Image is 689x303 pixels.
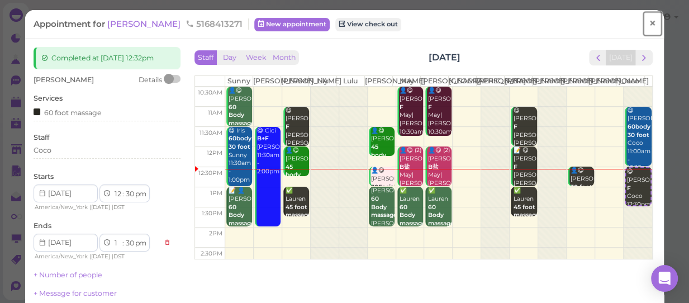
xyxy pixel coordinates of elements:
span: × [649,16,656,31]
div: | | [34,202,158,212]
th: Lulu [336,76,364,86]
button: Month [269,50,299,65]
div: ✅ Lauren [PERSON_NAME]|[PERSON_NAME] 1:00pm - 1:45pm [512,187,537,261]
b: 45 body massage [371,143,397,167]
th: [PERSON_NAME] [477,76,505,86]
div: 😋 [PERSON_NAME] Coco 11:00am - 12:30pm [626,107,651,173]
button: prev [589,50,606,65]
b: 60 Body massage [427,203,454,227]
th: Sunny [225,76,253,86]
div: 📝 😋 [PERSON_NAME] [PERSON_NAME] [PERSON_NAME] 12:00pm - 1:00pm [512,146,537,212]
h2: [DATE] [428,51,460,64]
div: [PERSON_NAME] [PERSON_NAME] 1:00pm - 2:00pm [370,187,395,253]
b: F [427,103,431,111]
th: [PERSON_NAME] [281,76,308,86]
div: 😋 Cici [PERSON_NAME] 11:30am - 2:00pm [256,127,281,176]
label: Starts [34,172,54,182]
div: 👤😋 [PERSON_NAME] May|[PERSON_NAME] 10:30am - 11:45am [427,87,452,153]
div: 😋 [PERSON_NAME] [PERSON_NAME]|[PERSON_NAME] 11:00am - 12:00pm [512,107,537,173]
th: [PERSON_NAME] [533,76,560,86]
div: Open Intercom Messenger [651,265,678,292]
div: 📝 👤[PERSON_NAME] 女生 Sunny 1:00pm - 2:00pm [228,187,253,269]
label: Services [34,93,63,103]
div: Completed at [DATE] 12:32pm [34,47,180,69]
span: DST [113,253,125,260]
b: 45 foot massage [286,203,312,219]
div: ✅ Lauren May|[PERSON_NAME] 1:00pm - 2:00pm [427,187,452,269]
a: [PERSON_NAME] [107,18,183,29]
th: [PERSON_NAME] [505,76,533,86]
label: Ends [34,221,51,231]
b: 60body 30 foot [229,135,251,150]
b: 60body 30 foot [627,123,650,139]
th: Coco [616,76,644,86]
span: 5168413271 [186,18,243,29]
div: ✅ Lauren May|[PERSON_NAME] 1:00pm - 2:00pm [399,187,424,269]
span: [PERSON_NAME] [34,75,94,84]
span: 2:30pm [201,250,222,257]
div: ✅ Lauren [PERSON_NAME]|[PERSON_NAME] 1:00pm - 1:45pm [285,187,310,261]
b: 30Facial [371,183,396,191]
b: 30 foot massage [570,183,596,199]
div: 👤😋 [PERSON_NAME] [PERSON_NAME] 12:30pm - 1:00pm [370,167,395,224]
div: 60 foot massage [34,106,102,118]
div: 👤😋 [PERSON_NAME] [PERSON_NAME] 11:30am - 12:15pm [370,127,395,201]
div: Details [139,75,162,85]
span: 1:30pm [202,210,222,217]
th: [PERSON_NAME] [253,76,281,86]
b: 60 Body massage [400,203,426,227]
th: Lily [308,76,336,86]
b: F [513,123,517,130]
b: 45 body massage [286,163,312,187]
div: | | [34,252,158,262]
b: B盐 [400,163,410,171]
button: Week [243,50,270,65]
div: Coco [34,145,51,155]
b: F [400,103,403,111]
button: Day [216,50,243,65]
span: America/New_York [35,253,88,260]
div: 👤😋 [PERSON_NAME] [PERSON_NAME] 12:00pm - 12:45pm [285,146,310,220]
div: 😋 [PERSON_NAME] [PERSON_NAME]|[PERSON_NAME] 11:00am - 12:00pm [285,107,310,173]
div: 👤😋 (2) [PERSON_NAME] May|[PERSON_NAME] 12:00pm - 1:00pm [399,146,424,212]
b: B+F [257,135,269,142]
th: [GEOGRAPHIC_DATA] [448,76,476,86]
b: 60 Body massage [229,203,255,227]
button: Staff [194,50,217,65]
div: 👤😋 [PERSON_NAME] Sunny 10:30am - 11:30am [228,87,253,160]
span: [DATE] [91,253,110,260]
b: 60 Body massage [371,195,397,219]
span: 10:30am [198,89,222,96]
span: America/New_York [35,203,88,211]
span: 11am [208,109,222,116]
span: 12:30pm [198,169,222,177]
span: 1pm [210,190,222,197]
a: New appointment [254,18,330,31]
b: F [626,184,630,192]
button: next [635,50,653,65]
th: [PERSON_NAME] [560,76,588,86]
div: 👤😋 (2) [PERSON_NAME] May|[PERSON_NAME] 12:00pm - 1:00pm [427,146,452,212]
div: 😋 [PERSON_NAME] Coco 12:30pm - 1:30pm [626,168,650,225]
div: 😋 Iris Sunny 11:30am - 1:00pm [228,127,253,184]
th: May [392,76,420,86]
span: 2pm [209,230,222,237]
b: F [513,163,517,171]
label: Staff [34,132,49,143]
a: × [642,11,663,37]
b: 60 Body massage [229,103,255,127]
a: View check out [335,18,401,31]
th: [PERSON_NAME] [364,76,392,86]
div: 👤😋 [PERSON_NAME] May|[PERSON_NAME] 10:30am - 11:45am [399,87,424,153]
span: [DATE] [91,203,110,211]
span: 12pm [207,149,222,157]
div: 👤😋 [PERSON_NAME] [PERSON_NAME] 12:30pm - 1:00pm [569,167,594,233]
span: DST [113,203,125,211]
b: B盐 [427,163,438,171]
b: 45 foot massage [513,203,539,219]
a: + Number of people [34,271,102,279]
span: 11:30am [199,129,222,136]
a: + Message for customer [34,289,117,297]
th: [PERSON_NAME] [588,76,616,86]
